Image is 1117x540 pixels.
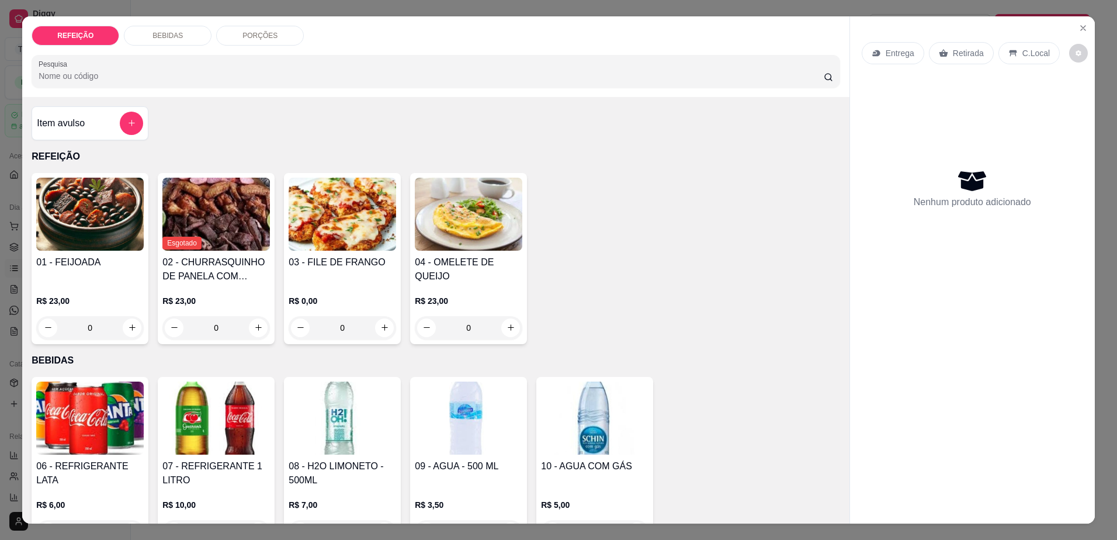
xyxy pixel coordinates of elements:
h4: 01 - FEIJOADA [36,255,144,269]
label: Pesquisa [39,59,71,69]
p: PORÇÕES [242,31,277,40]
p: R$ 23,00 [36,295,144,307]
img: product-image [415,382,522,455]
h4: 02 - CHURRASQUINHO DE PANELA COM SALADA DE MAIONESE [162,255,270,283]
img: product-image [36,382,144,455]
h4: 03 - FILE DE FRANGO [289,255,396,269]
button: decrease-product-quantity [1069,44,1088,63]
img: product-image [162,382,270,455]
h4: Item avulso [37,116,85,130]
span: Esgotado [162,237,202,250]
img: product-image [289,382,396,455]
input: Pesquisa [39,70,824,82]
p: R$ 3,50 [415,499,522,511]
p: R$ 6,00 [36,499,144,511]
img: product-image [289,178,396,251]
p: REFEIÇÃO [32,150,840,164]
p: BEBIDAS [32,354,840,368]
h4: 10 - AGUA COM GÁS [541,459,648,473]
p: C.Local [1022,47,1050,59]
p: R$ 5,00 [541,499,648,511]
button: add-separate-item [120,112,143,135]
p: Retirada [953,47,984,59]
button: Close [1074,19,1092,37]
p: REFEIÇÃO [57,31,93,40]
button: increase-product-quantity [123,319,141,337]
p: R$ 23,00 [415,295,522,307]
h4: 04 - OMELETE DE QUEIJO [415,255,522,283]
img: product-image [36,178,144,251]
h4: 07 - REFRIGERANTE 1 LITRO [162,459,270,487]
p: Entrega [886,47,914,59]
p: Nenhum produto adicionado [914,195,1031,209]
p: R$ 0,00 [289,295,396,307]
h4: 06 - REFRIGERANTE LATA [36,459,144,487]
img: product-image [415,178,522,251]
button: decrease-product-quantity [39,319,57,337]
h4: 08 - H2O LIMONETO - 500ML [289,459,396,487]
img: product-image [162,178,270,251]
h4: 09 - AGUA - 500 ML [415,459,522,473]
p: BEBIDAS [152,31,183,40]
p: R$ 7,00 [289,499,396,511]
img: product-image [541,382,648,455]
p: R$ 10,00 [162,499,270,511]
p: R$ 23,00 [162,295,270,307]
